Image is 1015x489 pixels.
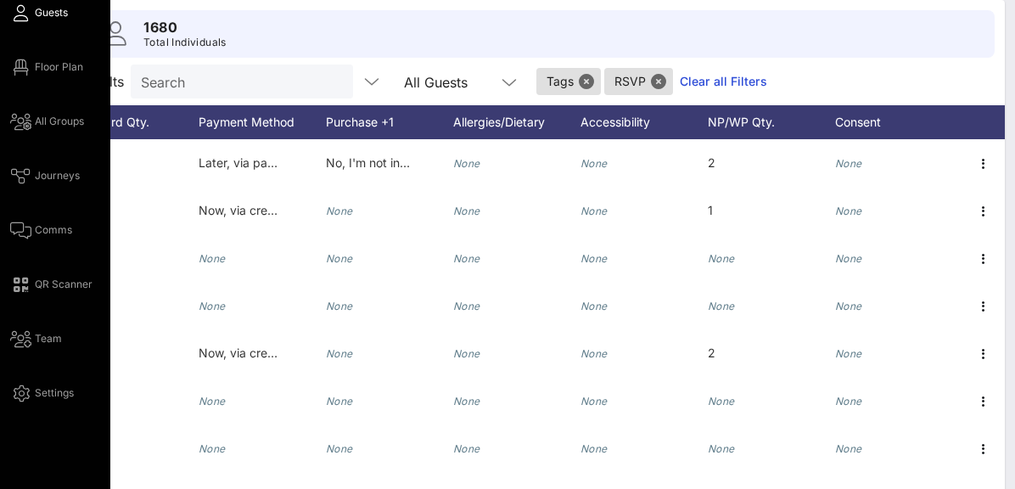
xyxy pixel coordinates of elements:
i: None [835,157,862,170]
i: None [199,252,226,265]
i: None [580,442,608,455]
div: NP/WP Qty. [708,105,835,139]
div: Allergies/Dietary [453,105,580,139]
a: Floor Plan [10,57,83,77]
i: None [708,252,735,265]
span: Tags [547,68,591,95]
a: Clear all Filters [680,72,767,91]
i: None [580,300,608,312]
span: All Groups [35,114,84,129]
span: RSVP [614,68,663,95]
span: Comms [35,222,72,238]
a: Settings [10,383,74,403]
span: Guests [35,5,68,20]
a: Team [10,329,62,349]
i: None [580,347,608,360]
span: Team [35,331,62,346]
a: QR Scanner [10,274,93,295]
a: Comms [10,220,72,240]
i: None [580,157,608,170]
p: Total Individuals [143,34,227,51]
i: None [708,300,735,312]
i: None [199,300,226,312]
div: Standard Qty. [71,105,199,139]
i: None [708,395,735,407]
span: Journeys [35,168,80,183]
span: No, I'm not interested. [326,155,450,170]
i: None [326,347,353,360]
i: None [453,300,480,312]
a: Journeys [10,166,80,186]
div: Purchase +1 [326,105,453,139]
i: None [326,205,353,217]
i: None [835,347,862,360]
i: None [453,347,480,360]
span: Later, via paper check [199,155,323,170]
i: None [580,205,608,217]
div: Accessibility [580,105,708,139]
i: None [708,442,735,455]
i: None [326,442,353,455]
div: Payment Method [199,105,326,139]
span: Settings [35,385,74,401]
i: None [199,395,226,407]
a: Guests [10,3,68,23]
i: None [580,395,608,407]
i: None [835,395,862,407]
div: All Guests [394,65,530,98]
i: None [326,395,353,407]
span: Now, via credit card, ACH, or wire [199,203,387,217]
i: None [835,300,862,312]
button: Close [651,74,666,89]
i: None [453,252,480,265]
span: Now, via credit card, ACH, or wire [199,346,387,360]
i: None [580,252,608,265]
i: None [453,395,480,407]
div: Consent [835,105,962,139]
i: None [453,205,480,217]
span: 2 [708,155,715,170]
span: 1 [708,203,713,217]
i: None [835,205,862,217]
i: None [326,300,353,312]
span: 2 [708,346,715,360]
i: None [326,252,353,265]
span: Floor Plan [35,59,83,75]
p: 1680 [143,17,227,37]
button: Close [579,74,594,89]
i: None [199,442,226,455]
i: None [453,442,480,455]
i: None [453,157,480,170]
i: None [835,252,862,265]
div: All Guests [404,75,468,90]
a: All Groups [10,111,84,132]
i: None [835,442,862,455]
span: QR Scanner [35,277,93,292]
